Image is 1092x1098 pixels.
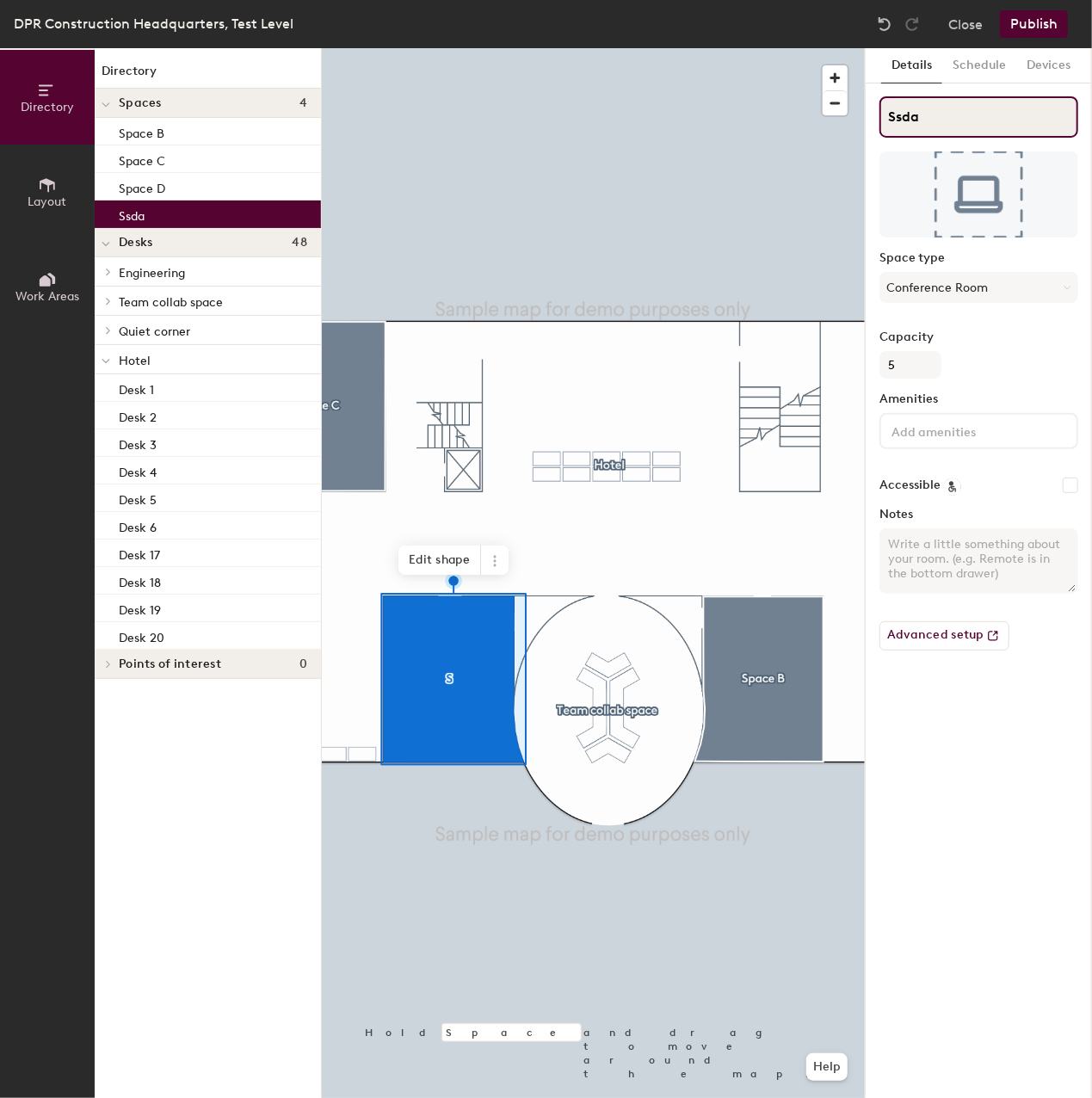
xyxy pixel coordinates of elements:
img: Undo [876,15,893,33]
span: Edit shape [398,546,481,575]
span: 48 [292,236,307,250]
span: 4 [299,96,307,110]
p: Desk 17 [119,543,160,563]
span: Spaces [119,96,162,110]
label: Accessible [879,478,941,492]
img: Redo [904,15,921,33]
p: Space B [119,121,164,141]
p: Space D [119,176,165,196]
span: Desks [119,236,152,250]
button: Devices [1016,48,1081,83]
p: Desk 4 [119,460,157,480]
button: Help [806,1053,848,1081]
button: Details [881,48,942,83]
button: Conference Room [879,272,1078,303]
div: DPR Construction Headquarters, Test Level [14,13,293,34]
p: Desk 3 [119,433,157,453]
p: Desk 1 [119,378,154,398]
p: Desk 5 [119,488,157,508]
span: Layout [28,194,67,209]
span: Points of interest [119,657,221,671]
button: Advanced setup [879,621,1009,651]
button: Publish [1000,10,1068,38]
label: Capacity [879,330,1078,344]
p: Ssda [119,204,145,224]
label: Notes [879,508,1078,521]
p: Desk 18 [119,571,161,590]
span: Quiet corner [119,324,190,339]
span: Engineering [119,266,185,281]
h1: Directory [95,62,321,89]
span: Directory [21,100,74,114]
label: Space type [879,251,1078,265]
p: Desk 6 [119,515,157,535]
button: Close [948,10,983,38]
span: Team collab space [119,295,223,310]
span: Work Areas [15,289,79,304]
img: The space named Ssda [879,151,1078,237]
p: Desk 19 [119,598,161,618]
p: Desk 2 [119,405,157,425]
span: Hotel [119,354,151,368]
label: Amenities [879,392,1078,406]
span: 0 [299,657,307,671]
input: Add amenities [888,420,1043,441]
p: Space C [119,149,165,169]
button: Schedule [942,48,1016,83]
p: Desk 20 [119,626,164,645]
